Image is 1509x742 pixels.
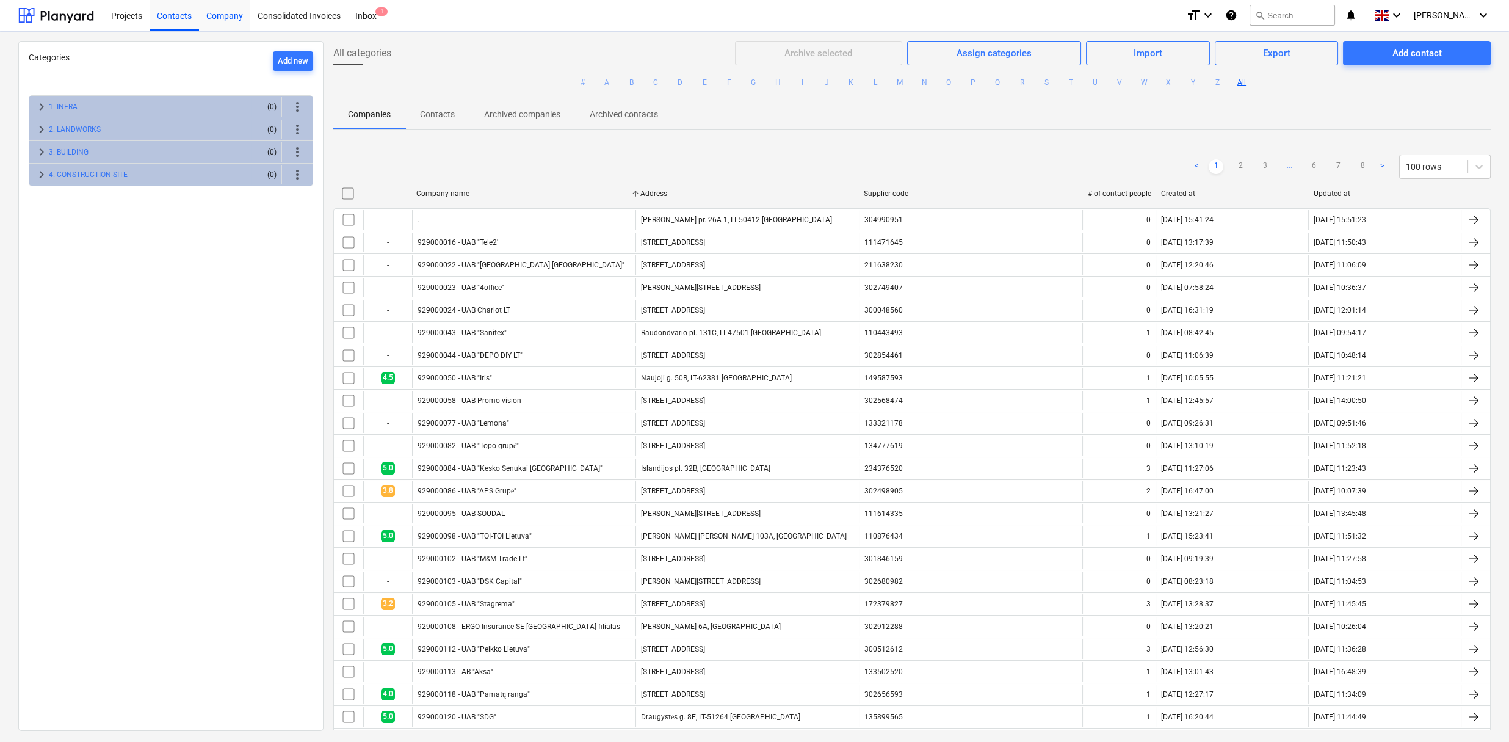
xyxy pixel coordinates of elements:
div: 1 [1146,690,1151,699]
a: Next page [1375,159,1389,174]
div: - [363,233,412,252]
div: [DATE] 12:01:14 [1314,306,1366,315]
i: Knowledge base [1225,8,1237,23]
div: 302498905 [864,487,903,495]
button: M [892,75,907,90]
a: Page 3 [1257,159,1272,174]
button: F [722,75,736,90]
div: 111614335 [864,509,903,518]
div: [DATE] 13:45:48 [1314,509,1366,518]
div: [STREET_ADDRESS] [641,351,705,360]
button: P [966,75,980,90]
div: 929000103 - UAB "DSK Capital" [418,577,522,586]
div: Address [640,189,855,198]
button: 3. BUILDING [49,145,89,159]
div: - [363,210,412,230]
div: 0 [1146,509,1151,518]
button: X [1161,75,1176,90]
button: Add new [273,51,313,71]
div: 1 [1146,329,1151,337]
div: [DATE] 08:23:18 [1161,577,1214,586]
div: [DATE] 13:17:39 [1161,238,1214,247]
div: 929000105 - UAB "Stagrema" [418,600,515,608]
button: 4. CONSTRUCTION SITE [49,167,128,182]
div: 929000086 - UAB "APS Grupė" [418,487,516,496]
div: [STREET_ADDRESS] [641,487,705,495]
div: [PERSON_NAME] 6A, [GEOGRAPHIC_DATA] [641,622,781,631]
i: notifications [1345,8,1357,23]
button: A [599,75,614,90]
div: [DATE] 13:21:27 [1161,509,1214,518]
div: Created at [1161,189,1304,198]
div: 133321178 [864,419,903,427]
i: keyboard_arrow_down [1389,8,1404,23]
div: - [363,572,412,591]
div: [DATE] 11:27:06 [1161,464,1214,473]
div: Chat Widget [1448,683,1509,742]
div: 3 [1146,464,1151,473]
div: - [363,255,412,275]
div: 0 [1146,306,1151,315]
div: Add contact [1392,45,1442,61]
span: All categories [333,46,391,60]
span: 5.0 [381,462,395,474]
div: [DATE] 16:20:44 [1161,713,1214,721]
div: - [363,346,412,365]
div: [DATE] 15:23:41 [1161,532,1214,540]
div: Add new [278,54,308,68]
div: [STREET_ADDRESS] [641,442,705,450]
div: [DATE] 15:41:24 [1161,216,1214,224]
div: 302656593 [864,690,903,699]
div: [DATE] 10:07:39 [1314,487,1366,495]
div: 0 [1146,238,1151,247]
div: [DATE] 11:45:45 [1314,600,1366,608]
span: 5.0 [381,711,395,722]
button: O [941,75,956,90]
a: Page 8 [1355,159,1370,174]
div: 1 [1146,532,1151,540]
div: [STREET_ADDRESS] [641,667,705,676]
span: 1 [375,7,388,16]
button: K [844,75,858,90]
div: 929000050 - UAB "Iris" [418,374,492,382]
div: 172379827 [864,600,903,608]
div: [DATE] 11:27:58 [1314,555,1366,563]
a: Page 7 [1331,159,1345,174]
div: [DATE] 11:50:43 [1314,238,1366,247]
div: 0 [1146,351,1151,360]
div: 301846159 [864,555,903,563]
button: Y [1185,75,1200,90]
div: [DATE] 11:06:39 [1161,351,1214,360]
div: 929000022 - UAB "[GEOGRAPHIC_DATA] [GEOGRAPHIC_DATA]" [418,261,624,269]
div: 929000024 - UAB Charlot LT [418,306,510,315]
span: 4.5 [381,372,395,384]
div: 302680982 [864,577,903,586]
a: Page 2 [1233,159,1248,174]
div: 929000120 - UAB "SDG" [418,713,496,721]
div: (0) [256,142,277,162]
div: 0 [1146,419,1151,427]
div: 149587593 [864,374,903,382]
button: W [1137,75,1151,90]
i: keyboard_arrow_down [1201,8,1215,23]
div: [STREET_ADDRESS] [641,396,705,405]
div: Supplier code [864,189,1078,198]
button: All [1234,75,1249,90]
button: 2. LANDWORKS [49,122,101,137]
div: (0) [256,165,277,184]
span: [PERSON_NAME] Zdanaviciene [1414,10,1475,20]
div: - [363,300,412,320]
button: E [697,75,712,90]
div: 0 [1146,577,1151,586]
button: Assign categories [907,41,1082,65]
div: 929000044 - UAB "DEPO DIY LT" [418,351,523,360]
div: - [363,504,412,523]
div: # of contact people [1088,189,1151,198]
div: - [363,391,412,410]
div: 1 [1146,667,1151,676]
div: - [363,617,412,636]
span: more_vert [290,167,305,182]
div: [DATE] 10:05:55 [1161,374,1214,382]
div: [DATE] 16:48:39 [1314,667,1366,676]
div: 929000112 - UAB "Peikko Lietuva" [418,645,530,653]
